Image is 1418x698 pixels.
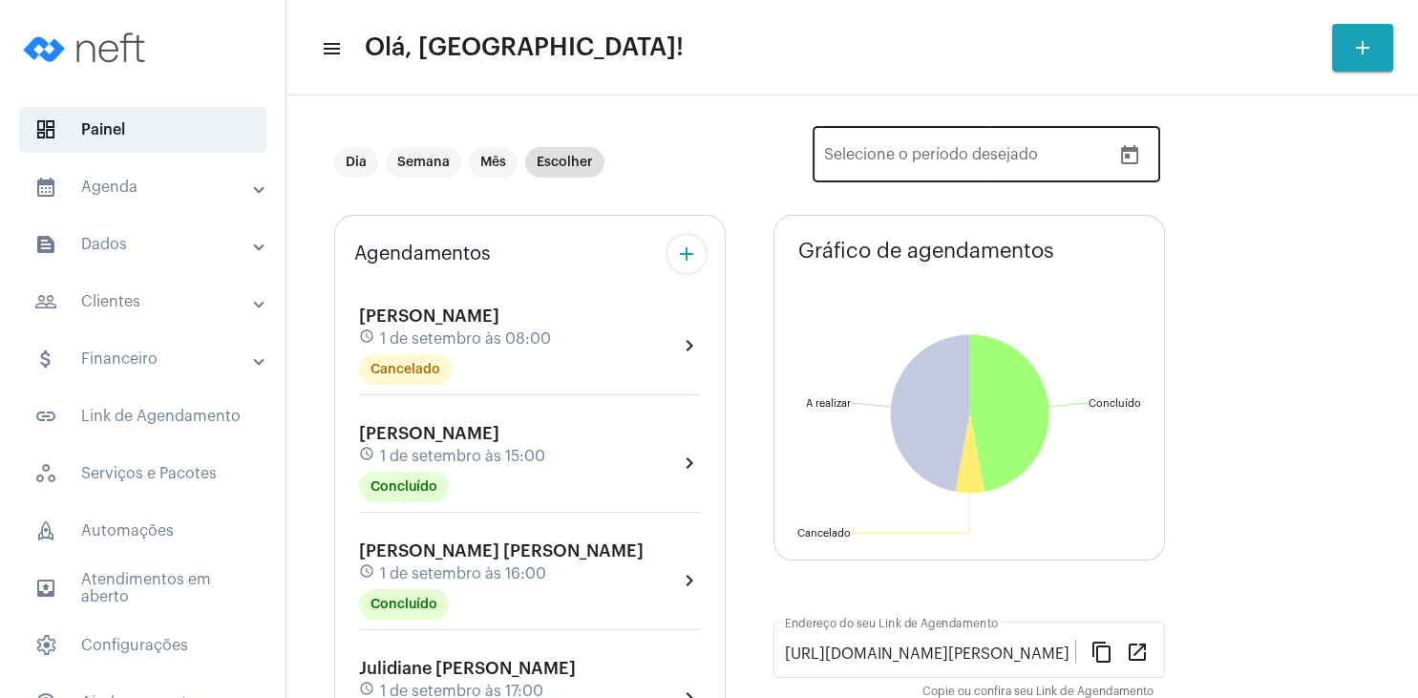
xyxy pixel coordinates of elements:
span: Atendimentos em aberto [19,565,266,611]
button: Open calendar [1111,137,1149,175]
img: logo-neft-novo-2.png [15,10,159,86]
mat-icon: add [675,243,698,265]
span: Olá, [GEOGRAPHIC_DATA]! [365,32,684,63]
mat-icon: schedule [359,563,376,584]
text: A realizar [806,398,851,409]
mat-expansion-panel-header: sidenav iconFinanceiro [11,336,286,382]
span: sidenav icon [34,519,57,542]
span: [PERSON_NAME] [PERSON_NAME] [359,542,644,560]
span: Configurações [19,623,266,668]
input: Data de início [824,150,922,167]
span: sidenav icon [34,462,57,485]
mat-icon: chevron_right [678,452,701,475]
mat-icon: content_copy [1090,640,1113,663]
mat-panel-title: Clientes [34,290,255,313]
input: Link [785,645,1075,663]
span: 1 de setembro às 08:00 [380,330,551,348]
span: Automações [19,508,266,554]
mat-chip: Semana [386,147,461,178]
mat-icon: sidenav icon [34,233,57,256]
mat-expansion-panel-header: sidenav iconDados [11,222,286,267]
mat-chip: Concluído [359,589,449,620]
span: sidenav icon [34,118,57,141]
mat-chip: Escolher [525,147,604,178]
span: Link de Agendamento [19,393,266,439]
mat-chip: Mês [469,147,518,178]
mat-icon: add [1351,36,1374,59]
span: [PERSON_NAME] [359,425,499,442]
text: Concluído [1089,398,1141,409]
mat-icon: sidenav icon [34,348,57,370]
text: Cancelado [797,528,851,539]
span: sidenav icon [34,634,57,657]
mat-icon: sidenav icon [34,176,57,199]
span: Gráfico de agendamentos [798,240,1054,263]
mat-expansion-panel-header: sidenav iconAgenda [11,164,286,210]
input: Data do fim [938,150,1077,167]
mat-icon: open_in_new [1126,640,1149,663]
mat-icon: sidenav icon [34,405,57,428]
span: Julidiane [PERSON_NAME] [359,660,576,677]
mat-icon: sidenav icon [34,577,57,600]
span: 1 de setembro às 16:00 [380,565,546,582]
mat-chip: Concluído [359,472,449,502]
span: Agendamentos [354,243,491,264]
span: 1 de setembro às 15:00 [380,448,545,465]
mat-panel-title: Agenda [34,176,255,199]
mat-expansion-panel-header: sidenav iconClientes [11,279,286,325]
mat-icon: chevron_right [678,334,701,357]
mat-panel-title: Dados [34,233,255,256]
mat-icon: schedule [359,446,376,467]
mat-panel-title: Financeiro [34,348,255,370]
span: [PERSON_NAME] [359,307,499,325]
mat-icon: chevron_right [678,569,701,592]
mat-icon: sidenav icon [321,37,340,60]
mat-icon: schedule [359,328,376,349]
mat-chip: Cancelado [359,354,452,385]
span: Serviços e Pacotes [19,451,266,497]
span: Painel [19,107,266,153]
mat-chip: Dia [334,147,378,178]
mat-icon: sidenav icon [34,290,57,313]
